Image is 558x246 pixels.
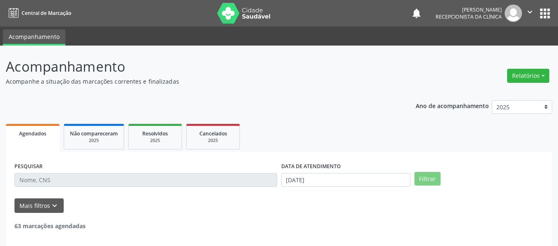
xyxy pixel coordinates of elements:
div: [PERSON_NAME] [436,6,502,13]
label: DATA DE ATENDIMENTO [281,160,341,173]
img: img [505,5,522,22]
button: notifications [411,7,422,19]
input: Selecione um intervalo [281,173,410,187]
p: Ano de acompanhamento [416,100,489,111]
label: PESQUISAR [14,160,43,173]
span: Recepcionista da clínica [436,13,502,20]
span: Agendados [19,130,46,137]
div: 2025 [70,137,118,144]
button: Filtrar [414,172,441,186]
div: 2025 [134,137,176,144]
input: Nome, CNS [14,173,277,187]
button: apps [538,6,552,21]
i:  [525,7,534,17]
button:  [522,5,538,22]
span: Cancelados [199,130,227,137]
span: Resolvidos [142,130,168,137]
p: Acompanhe a situação das marcações correntes e finalizadas [6,77,388,86]
strong: 63 marcações agendadas [14,222,86,230]
button: Relatórios [507,69,549,83]
a: Central de Marcação [6,6,71,20]
span: Não compareceram [70,130,118,137]
p: Acompanhamento [6,56,388,77]
div: 2025 [192,137,234,144]
span: Central de Marcação [22,10,71,17]
i: keyboard_arrow_down [50,201,59,210]
a: Acompanhamento [3,29,65,46]
button: Mais filtroskeyboard_arrow_down [14,198,64,213]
